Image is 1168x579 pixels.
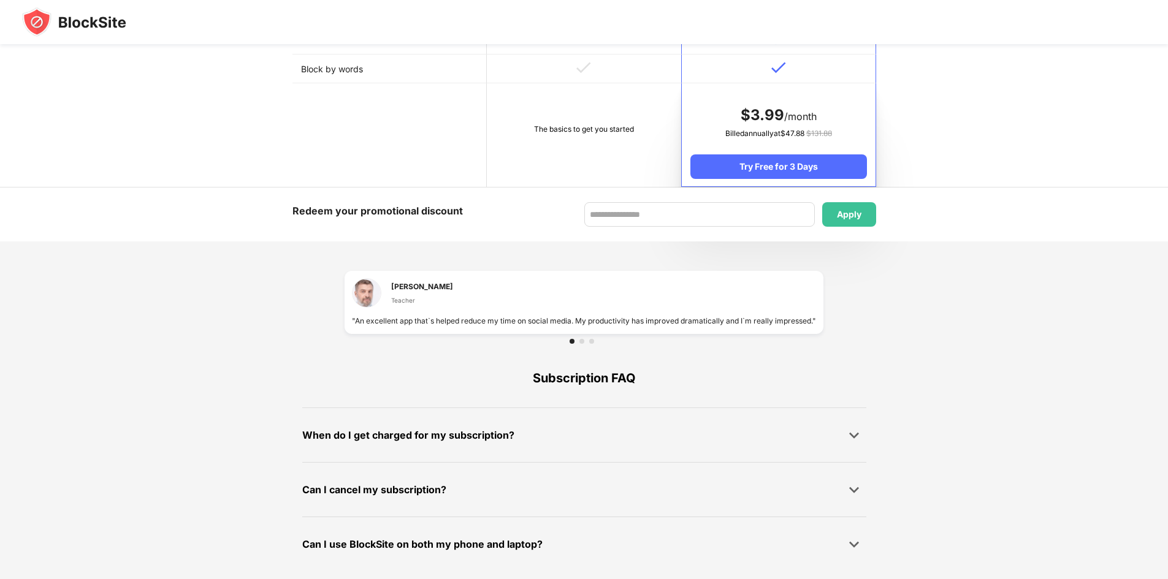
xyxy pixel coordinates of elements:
span: $ 3.99 [741,106,784,124]
div: The basics to get you started [495,123,673,135]
div: Billed annually at $ 47.88 [690,127,866,140]
img: testimonial-1.jpg [352,278,381,308]
div: When do I get charged for my subscription? [302,426,514,444]
img: v-blue.svg [771,62,786,74]
img: blocksite-icon-black.svg [22,7,126,37]
div: Apply [837,210,861,219]
span: $ 131.88 [806,129,832,138]
div: /month [690,105,866,125]
div: Subscription FAQ [302,349,866,407]
div: Try Free for 3 Days [690,154,866,179]
div: Teacher [391,295,453,305]
div: [PERSON_NAME] [391,281,453,292]
div: Redeem your promotional discount [292,202,463,220]
td: Block by words [292,55,487,83]
img: v-grey.svg [576,62,591,74]
div: "An excellent app that`s helped reduce my time on social media. My productivity has improved dram... [352,315,816,327]
div: Can I use BlockSite on both my phone and laptop? [302,535,543,553]
div: Can I cancel my subscription? [302,481,446,499]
